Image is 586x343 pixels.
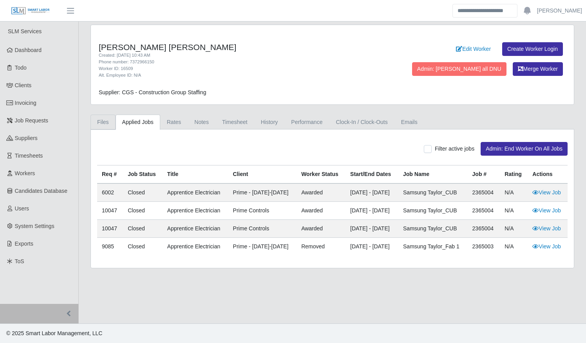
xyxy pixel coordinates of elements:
a: Clock-In / Clock-Outs [329,115,394,130]
div: Phone number: 7372966150 [99,59,366,65]
a: View Job [532,207,561,214]
td: [DATE] - [DATE] [345,220,398,238]
td: [DATE] - [DATE] [345,238,398,256]
td: Prime - [DATE]-[DATE] [228,183,297,202]
td: 10047 [97,202,123,220]
a: Emails [394,115,424,130]
td: removed [297,238,345,256]
td: Closed [123,202,163,220]
td: Apprentice Electrician [163,238,228,256]
a: Files [90,115,116,130]
div: Created: [DATE] 10:43 AM [99,52,366,59]
button: Merge Worker [513,62,563,76]
span: Timesheets [15,153,43,159]
td: Prime - [DATE]-[DATE] [228,238,297,256]
td: Samsung Taylor_CUB [398,220,468,238]
span: Workers [15,170,35,176]
a: View Job [532,189,561,196]
td: Samsung Taylor_Fab 1 [398,238,468,256]
td: awarded [297,183,345,202]
a: Applied Jobs [116,115,160,130]
td: N/A [500,238,528,256]
a: History [254,115,285,130]
div: Worker ID: 16509 [99,65,366,72]
td: 2365004 [468,183,500,202]
td: awarded [297,220,345,238]
td: 2365003 [468,238,500,256]
th: Job Name [398,165,468,184]
span: Suppliers [15,135,38,141]
th: Job # [468,165,500,184]
span: SLM Services [8,28,42,34]
th: Rating [500,165,528,184]
th: Worker Status [297,165,345,184]
span: Supplier: CGS - Construction Group Staffing [99,89,206,95]
td: Apprentice Electrician [163,202,228,220]
th: Client [228,165,297,184]
td: 9085 [97,238,123,256]
td: [DATE] - [DATE] [345,183,398,202]
a: View Job [532,243,561,250]
td: Closed [123,183,163,202]
a: [PERSON_NAME] [537,7,582,15]
td: Closed [123,238,163,256]
button: Admin: End Worker On All Jobs [481,142,568,156]
td: Closed [123,220,163,238]
td: Apprentice Electrician [163,220,228,238]
span: Exports [15,241,33,247]
th: Job Status [123,165,163,184]
td: N/A [500,220,528,238]
th: Start/End Dates [345,165,398,184]
span: ToS [15,258,24,264]
td: Samsung Taylor_CUB [398,202,468,220]
td: awarded [297,202,345,220]
td: N/A [500,183,528,202]
a: Edit Worker [451,42,496,56]
input: Search [452,4,517,18]
td: [DATE] - [DATE] [345,202,398,220]
td: 6002 [97,183,123,202]
a: Notes [188,115,215,130]
a: Rates [160,115,188,130]
div: Alt. Employee ID: N/A [99,72,366,79]
span: Filter active jobs [435,145,474,152]
a: View Job [532,225,561,232]
td: Prime Controls [228,220,297,238]
th: Actions [528,165,568,184]
span: Clients [15,82,32,88]
h4: [PERSON_NAME] [PERSON_NAME] [99,42,366,52]
td: 10047 [97,220,123,238]
td: 2365004 [468,220,500,238]
td: Prime Controls [228,202,297,220]
th: Title [163,165,228,184]
td: Apprentice Electrician [163,183,228,202]
th: Req # [97,165,123,184]
img: SLM Logo [11,7,50,15]
span: Users [15,205,29,212]
td: N/A [500,202,528,220]
a: Performance [284,115,329,130]
span: Dashboard [15,47,42,53]
span: Candidates Database [15,188,68,194]
span: Todo [15,65,27,71]
span: System Settings [15,223,54,229]
td: Samsung Taylor_CUB [398,183,468,202]
a: Create Worker Login [502,42,563,56]
span: © 2025 Smart Labor Management, LLC [6,330,102,336]
a: Timesheet [215,115,254,130]
td: 2365004 [468,202,500,220]
span: Invoicing [15,100,36,106]
span: Job Requests [15,117,49,124]
button: Admin: [PERSON_NAME] all DNU [412,62,506,76]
